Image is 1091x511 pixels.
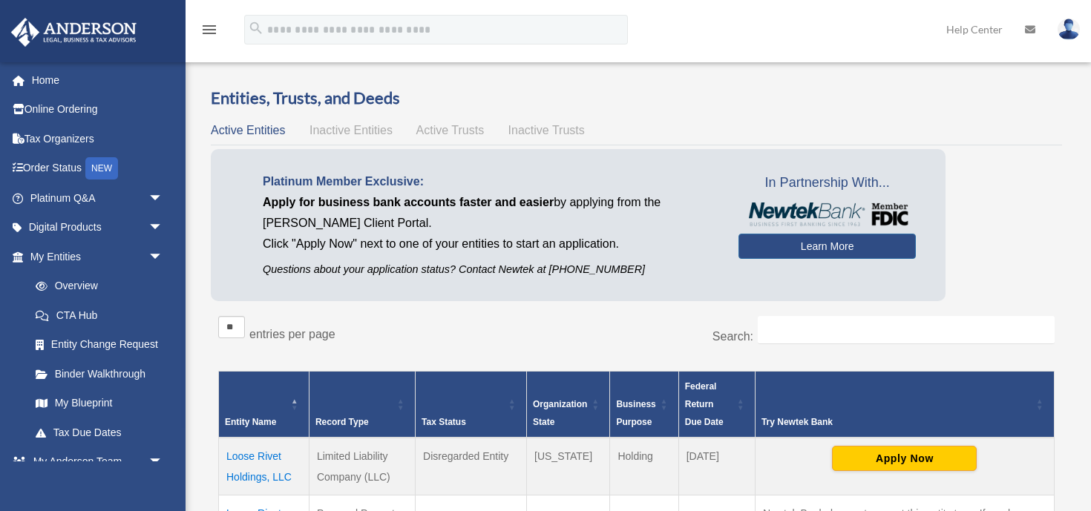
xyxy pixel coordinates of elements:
[309,124,393,136] span: Inactive Entities
[685,381,724,427] span: Federal Return Due Date
[21,389,178,418] a: My Blueprint
[10,183,186,213] a: Platinum Q&Aarrow_drop_down
[508,124,585,136] span: Inactive Trusts
[219,371,309,438] th: Entity Name: Activate to invert sorting
[7,18,141,47] img: Anderson Advisors Platinum Portal
[219,438,309,495] td: Loose Rivet Holdings, LLC
[738,171,916,195] span: In Partnership With...
[10,447,186,477] a: My Anderson Teamarrow_drop_down
[148,447,178,478] span: arrow_drop_down
[315,417,369,427] span: Record Type
[85,157,118,179] div: NEW
[527,371,610,438] th: Organization State: Activate to sort
[712,330,753,343] label: Search:
[263,260,716,279] p: Questions about your application status? Contact Newtek at [PHONE_NUMBER]
[200,21,218,39] i: menu
[21,330,178,360] a: Entity Change Request
[248,20,264,36] i: search
[148,183,178,214] span: arrow_drop_down
[422,417,466,427] span: Tax Status
[416,371,527,438] th: Tax Status: Activate to sort
[533,399,587,427] span: Organization State
[746,202,908,226] img: NewtekBankLogoSM.png
[249,328,335,340] label: entries per page
[148,242,178,272] span: arrow_drop_down
[211,124,285,136] span: Active Entities
[1058,19,1080,40] img: User Pic
[21,418,178,447] a: Tax Due Dates
[10,65,186,95] a: Home
[21,271,171,301] a: Overview
[148,213,178,243] span: arrow_drop_down
[10,124,186,154] a: Tax Organizers
[10,154,186,184] a: Order StatusNEW
[416,438,527,495] td: Disregarded Entity
[678,371,755,438] th: Federal Return Due Date: Activate to sort
[263,234,716,254] p: Click "Apply Now" next to one of your entities to start an application.
[10,213,186,243] a: Digital Productsarrow_drop_down
[309,438,415,495] td: Limited Liability Company (LLC)
[263,192,716,234] p: by applying from the [PERSON_NAME] Client Portal.
[10,242,178,271] a: My Entitiesarrow_drop_down
[761,413,1032,431] div: Try Newtek Bank
[755,371,1054,438] th: Try Newtek Bank : Activate to sort
[21,359,178,389] a: Binder Walkthrough
[616,399,655,427] span: Business Purpose
[21,300,178,330] a: CTA Hub
[263,171,716,192] p: Platinum Member Exclusive:
[10,95,186,125] a: Online Ordering
[832,446,977,471] button: Apply Now
[211,87,1062,110] h3: Entities, Trusts, and Deeds
[200,26,218,39] a: menu
[309,371,415,438] th: Record Type: Activate to sort
[738,234,916,259] a: Learn More
[678,438,755,495] td: [DATE]
[527,438,610,495] td: [US_STATE]
[225,417,276,427] span: Entity Name
[263,196,554,208] span: Apply for business bank accounts faster and easier
[610,438,678,495] td: Holding
[416,124,485,136] span: Active Trusts
[610,371,678,438] th: Business Purpose: Activate to sort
